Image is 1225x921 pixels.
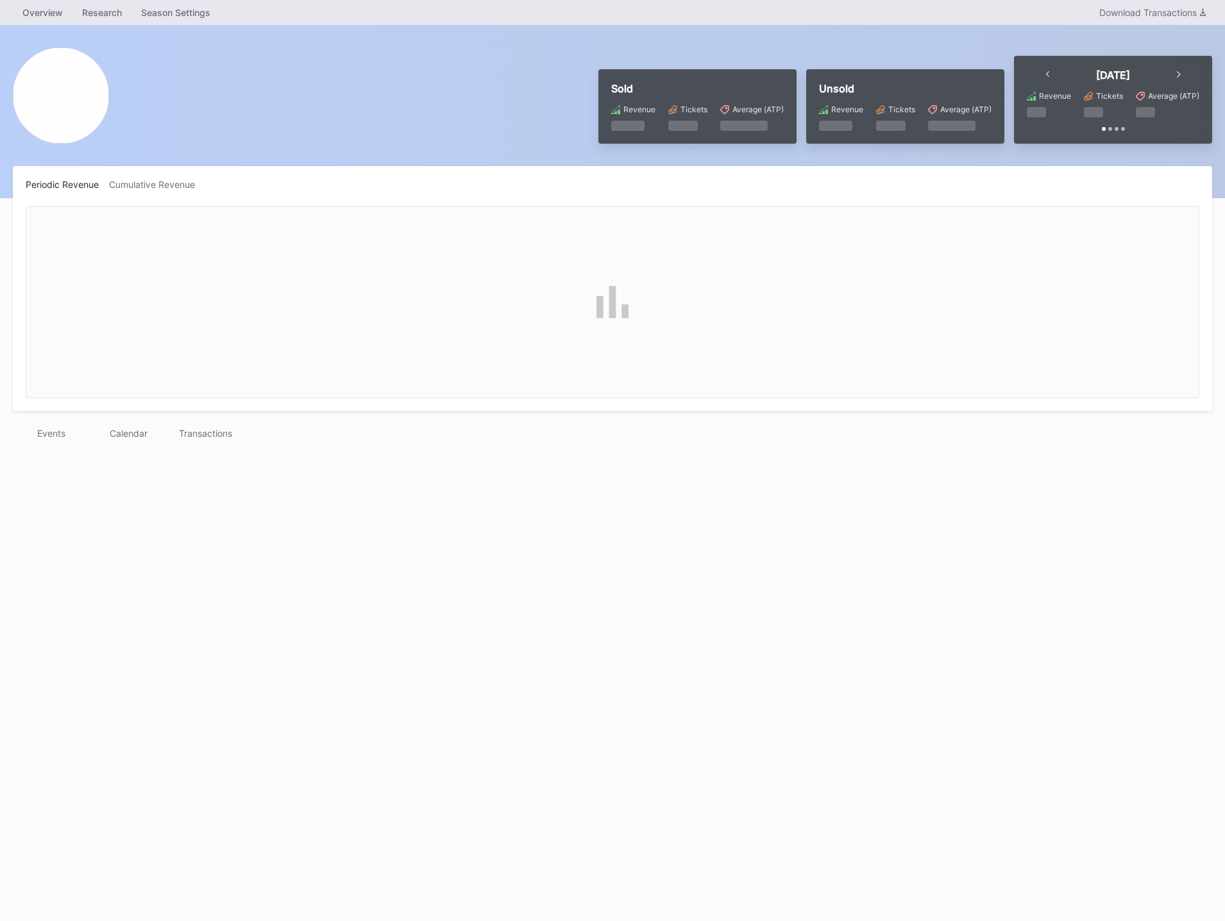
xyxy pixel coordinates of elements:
div: Tickets [680,105,707,114]
div: Average (ATP) [1148,91,1199,101]
div: Download Transactions [1099,7,1206,18]
div: Unsold [819,82,992,95]
div: Transactions [167,424,244,443]
div: Periodic Revenue [26,179,109,190]
div: Sold [611,82,784,95]
div: [DATE] [1096,69,1130,81]
div: Average (ATP) [732,105,784,114]
div: Calendar [90,424,167,443]
div: Cumulative Revenue [109,179,205,190]
div: Tickets [1096,91,1123,101]
a: Research [72,3,131,22]
div: Revenue [831,105,863,114]
div: Average (ATP) [940,105,992,114]
a: Overview [13,3,72,22]
button: Download Transactions [1093,4,1212,21]
a: Season Settings [131,3,220,22]
div: Revenue [623,105,655,114]
div: Tickets [888,105,915,114]
div: Revenue [1039,91,1071,101]
div: Events [13,424,90,443]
